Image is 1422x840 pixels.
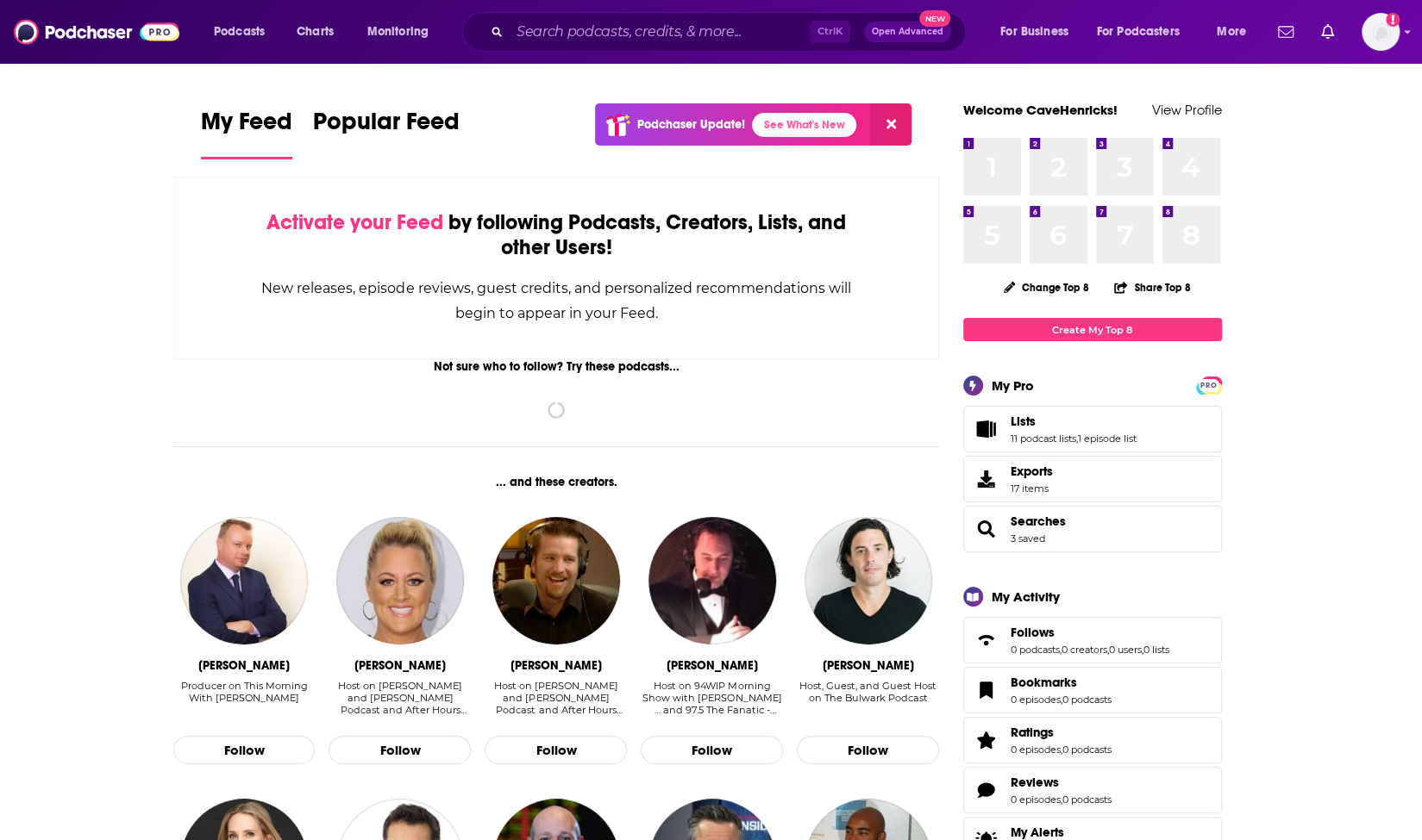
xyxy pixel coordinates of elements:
div: Host on Heidi and Frank Podcast and After Hours with Heidi and F… [485,680,627,717]
a: Searches [969,517,1004,541]
div: Joe DeCamara [667,658,758,673]
span: Exports [1011,464,1053,479]
span: My Alerts [1011,824,1064,840]
a: 3 saved [1011,532,1045,544]
div: Producer on This Morning With [PERSON_NAME] [173,680,316,704]
a: Lists [969,417,1004,441]
span: , [1061,793,1062,806]
a: Reviews [969,778,1004,802]
span: Podcasts [214,20,265,44]
a: 1 episode list [1078,432,1137,445]
div: Host on 94WIP Morning Show with [PERSON_NAME] … and 97.5 The Fanatic - Podcasts … [641,680,783,716]
a: Reviews [1011,775,1112,790]
span: Open Advanced [872,28,943,36]
a: Follows [1011,625,1169,640]
div: Producer on This Morning With Gordon Deal [173,680,316,717]
span: , [1061,694,1062,706]
span: Lists [963,406,1222,452]
a: Welcome CaveHenricks! [963,102,1118,118]
button: open menu [1205,18,1268,46]
div: by following Podcasts, Creators, Lists, and other Users! [260,210,853,260]
button: open menu [988,18,1090,46]
button: open menu [202,18,287,46]
a: 0 podcasts [1011,644,1060,656]
a: 0 episodes [1011,793,1061,806]
button: open menu [355,18,451,46]
span: For Business [1000,20,1068,44]
a: Lists [1011,414,1137,429]
a: 0 podcasts [1062,744,1112,756]
span: Follows [963,617,1222,663]
div: New releases, episode reviews, guest credits, and personalized recommendations will begin to appe... [260,276,853,326]
a: Show notifications dropdown [1271,17,1300,47]
div: ... and these creators. [173,475,940,489]
div: Heidi Hamilton [354,658,446,673]
div: My Activity [992,588,1060,605]
button: Change Top 8 [993,277,1100,298]
span: Reviews [1011,775,1059,790]
img: Tim Miller [805,517,932,644]
a: Follows [969,628,1004,652]
img: Podchaser - Follow, Share and Rate Podcasts [14,16,179,48]
img: Joe DeCamara [648,517,776,644]
div: Tim Miller [823,658,914,673]
button: open menu [1086,18,1205,46]
span: Follows [1011,625,1055,640]
img: Mike Gavin [180,517,308,644]
span: Monitoring [367,20,429,44]
p: Podchaser Update! [637,117,745,132]
span: 17 items [1011,482,1053,495]
a: 0 episodes [1011,744,1061,756]
input: Search podcasts, credits, & more... [510,18,810,46]
a: 0 podcasts [1062,694,1112,706]
span: Lists [1011,414,1036,429]
span: Bookmarks [1011,675,1077,690]
a: Create My Top 8 [963,318,1222,341]
span: For Podcasters [1097,20,1180,44]
span: Ctrl K [810,21,850,43]
span: Ratings [963,717,1222,763]
a: Exports [963,456,1222,502]
img: User Profile [1362,13,1400,51]
a: 0 creators [1062,644,1107,656]
span: , [1142,644,1143,656]
a: Searches [1011,513,1066,529]
span: Popular Feed [313,107,460,146]
a: Charts [285,18,344,46]
button: Show profile menu [1362,13,1400,51]
span: Exports [969,467,1004,491]
button: Follow [641,736,783,765]
button: Follow [173,736,316,765]
a: Ratings [969,728,1004,752]
span: , [1076,432,1078,445]
span: Reviews [963,767,1222,813]
a: 11 podcast lists [1011,432,1076,445]
div: Search podcasts, credits, & more... [479,12,982,52]
a: PRO [1199,378,1219,391]
span: PRO [1199,379,1219,392]
span: Bookmarks [963,667,1222,713]
a: Popular Feed [313,107,460,159]
a: Ratings [1011,725,1112,740]
a: Show notifications dropdown [1314,17,1341,47]
div: Host on [PERSON_NAME] and [PERSON_NAME] Podcast and After Hours with [PERSON_NAME] and F… [329,680,471,716]
span: More [1217,20,1246,44]
a: See What's New [752,113,856,137]
div: Host on 94WIP Morning Show with Joe … and 97.5 The Fanatic - Podcasts … [641,680,783,717]
span: Searches [963,506,1222,552]
span: Ratings [1011,725,1054,740]
span: Activate your Feed [266,209,443,235]
a: Bookmarks [1011,675,1112,690]
div: Host on [PERSON_NAME] and [PERSON_NAME] Podcast and After Hours with [PERSON_NAME] and F… [485,680,627,716]
a: 0 episodes [1011,694,1061,706]
span: Logged in as CaveHenricks [1362,13,1400,51]
span: New [919,10,950,27]
div: Host, Guest, and Guest Host on The Bulwark Podcast [797,680,939,717]
img: Frank Kramer [492,517,620,644]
